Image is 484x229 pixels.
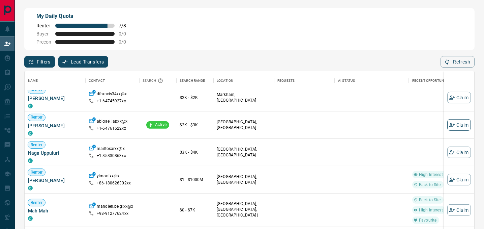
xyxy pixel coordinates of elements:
[28,95,82,102] span: [PERSON_NAME]
[152,122,169,128] span: Active
[28,87,45,93] span: Renter
[28,114,45,120] span: Renter
[28,158,33,163] div: condos.ca
[180,122,210,128] p: $2K - $3K
[119,31,133,36] span: 0 / 0
[28,200,45,205] span: Renter
[416,172,446,177] span: High Interest
[36,12,133,20] p: My Daily Quota
[85,71,139,90] div: Contact
[217,174,271,185] p: [GEOGRAPHIC_DATA], [GEOGRAPHIC_DATA]
[274,71,335,90] div: Requests
[119,23,133,28] span: 7 / 8
[441,56,475,68] button: Refresh
[217,119,271,131] p: [GEOGRAPHIC_DATA], [GEOGRAPHIC_DATA]
[213,71,274,90] div: Location
[97,98,126,104] p: +1- 64745927xx
[28,142,45,148] span: Renter
[97,91,127,98] p: dfrancis34xx@x
[180,149,210,155] p: $3K - $4K
[180,177,210,183] p: $1 - $1000M
[97,180,131,186] p: +86- 180626302xx
[217,147,271,158] p: [GEOGRAPHIC_DATA], [GEOGRAPHIC_DATA]
[28,122,82,129] span: [PERSON_NAME]
[180,95,210,101] p: $2K - $2K
[119,39,133,45] span: 0 / 0
[97,173,119,180] p: yimonixx@x
[447,174,471,185] button: Claim
[217,71,233,90] div: Location
[36,31,51,36] span: Buyer
[97,204,133,211] p: mahdieh.beigixx@x
[447,147,471,158] button: Claim
[97,126,126,131] p: +1- 64761622xx
[25,71,85,90] div: Name
[97,211,128,217] p: +98- 91277624xx
[416,217,439,223] span: Favourite
[416,197,444,203] span: Back to Site
[97,119,127,126] p: abigael.lapxx@x
[180,207,210,213] p: $0 - $7K
[335,71,409,90] div: AI Status
[36,23,51,28] span: Renter
[97,153,126,159] p: +1- 85830863xx
[176,71,213,90] div: Search Range
[97,146,125,153] p: mailtosarxx@x
[28,150,82,156] span: Naga Uppuluri
[28,131,33,136] div: condos.ca
[143,71,165,90] div: Search
[180,71,205,90] div: Search Range
[28,207,82,214] span: Mah Mah
[217,201,271,224] p: [GEOGRAPHIC_DATA], [GEOGRAPHIC_DATA], [GEOGRAPHIC_DATA] | [GEOGRAPHIC_DATA]
[416,182,444,187] span: Back to Site
[36,39,51,45] span: Precon
[28,169,45,175] span: Renter
[28,71,38,90] div: Name
[28,186,33,190] div: condos.ca
[447,119,471,131] button: Claim
[447,204,471,216] button: Claim
[338,71,355,90] div: AI Status
[89,71,105,90] div: Contact
[28,216,33,221] div: condos.ca
[58,56,109,68] button: Lead Transfers
[277,71,295,90] div: Requests
[28,104,33,108] div: condos.ca
[24,56,55,68] button: Filters
[217,92,271,103] p: Markham, [GEOGRAPHIC_DATA]
[409,71,476,90] div: Recent Opportunities (30d)
[416,207,446,213] span: High Interest
[412,71,462,90] div: Recent Opportunities (30d)
[28,177,82,184] span: [PERSON_NAME]
[447,92,471,103] button: Claim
